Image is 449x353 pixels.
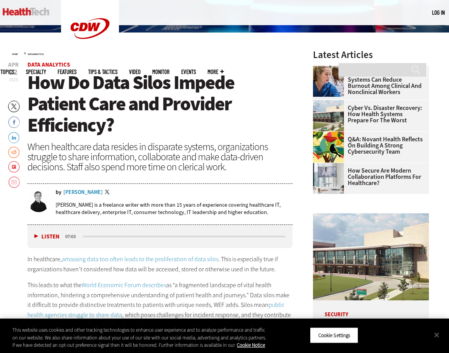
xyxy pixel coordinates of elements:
a: nurses talk in front of desktop computer [313,66,348,72]
a: amassing data too often leads to the proliferation of data silos [62,255,218,263]
a: Features [58,69,77,75]
img: abstract illustration of a tree [313,132,344,163]
a: abstract illustration of a tree [313,132,348,138]
a: Twitter [105,190,112,196]
h3: Latest Articles [313,50,429,60]
a: MonITor [152,69,170,75]
a: World Economic Forum describes [82,281,166,289]
button: Listen [34,234,60,240]
img: University of Vermont Medical Center’s main campus [313,100,344,131]
span: Topics [0,69,14,75]
p: Security [313,300,429,317]
a: [PERSON_NAME] [63,190,103,195]
div: media player [27,225,293,248]
button: Cookie Settings [310,327,358,343]
img: Brian Eastwood [27,190,50,212]
a: Q&A: Novant Health Reflects on Building a Strong Cybersecurity Team [313,136,424,155]
span: Specialty [26,69,46,75]
div: duration [64,233,82,240]
a: Events [181,69,196,75]
span: by [56,190,61,195]
a: care team speaks with physician over conference call [313,163,348,169]
a: More information about your privacy [237,342,265,348]
p: In healthcare, . This is especially true if organizations haven’t considered how data will be acc... [27,254,293,274]
a: Video [129,69,141,75]
div: This website uses cookies and other tracking technologies to enhance user experience and to analy... [12,326,269,349]
p: This leads to what the as “a fragmented landscape of vital health information, hindering a compre... [27,280,293,340]
img: nurses talk in front of desktop computer [313,66,344,97]
a: Log in [432,9,445,16]
a: University of Vermont Medical Center’s main campus [313,100,348,106]
a: CDW [61,51,119,59]
span: How Do Data Silos Impede Patient Care and Provider Efficiency? [27,70,234,138]
img: care team speaks with physician over conference call [313,163,344,194]
div: When healthcare data resides in disparate systems, organizations struggle to share information, c... [27,142,293,172]
img: Home [3,8,49,15]
span: More [207,69,224,75]
a: Content Management Systems Can Reduce Burnout Among Clinical and Nonclinical Workers [313,70,424,95]
button: Close [428,326,445,343]
div: User menu [432,9,445,17]
a: Cyber vs. Disaster Recovery: How Health Systems Prepare for the Worst [313,105,424,123]
p: [PERSON_NAME] is a freelance writer with more than 15 years of experience covering healthcare IT,... [56,201,293,216]
a: How Secure Are Modern Collaboration Platforms for Healthcare? [313,168,424,186]
img: University of Vermont Medical Center’s main campus [313,213,429,300]
a: Tips & Tactics [88,69,117,75]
